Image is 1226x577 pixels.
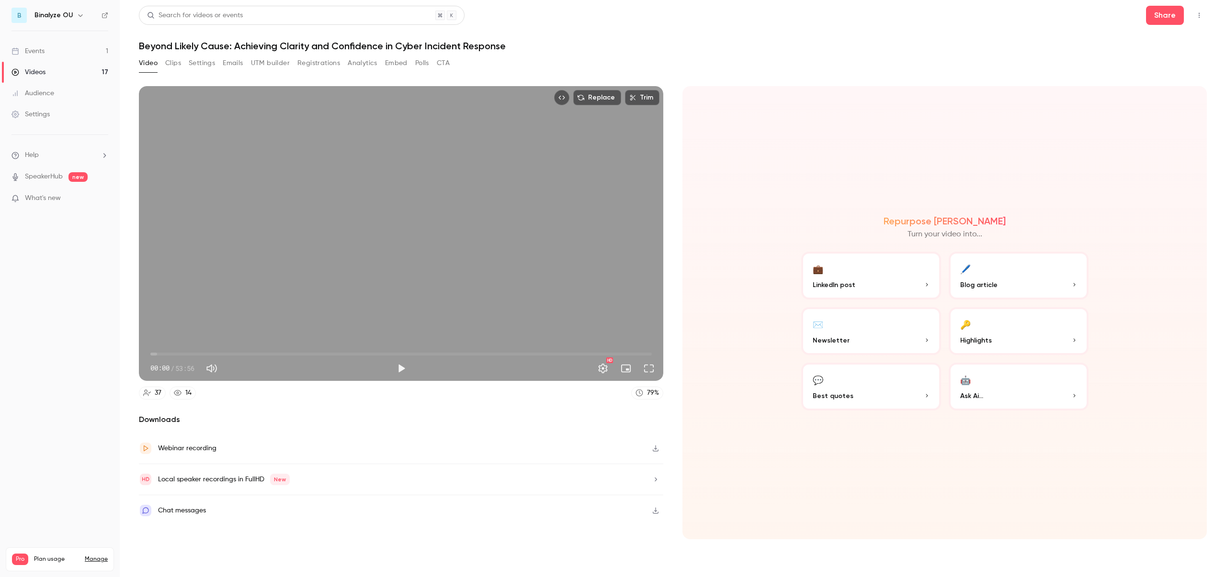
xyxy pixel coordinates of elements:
button: Top Bar Actions [1192,8,1207,23]
li: help-dropdown-opener [11,150,108,160]
div: Local speaker recordings in FullHD [158,474,290,485]
span: Ask Ai... [960,391,983,401]
span: Best quotes [813,391,853,401]
div: Webinar recording [158,443,216,454]
div: 🤖 [960,372,971,387]
span: 53:56 [175,363,194,373]
span: Blog article [960,280,998,290]
a: 79% [631,387,663,399]
button: UTM builder [251,55,290,71]
span: B [17,11,22,21]
span: Help [25,150,39,160]
button: 💼LinkedIn post [801,252,941,300]
button: Share [1146,6,1184,25]
button: Registrations [297,55,340,71]
button: Mute [202,359,221,378]
button: Settings [189,55,215,71]
iframe: Noticeable Trigger [97,194,108,203]
h2: Repurpose [PERSON_NAME] [884,215,1006,227]
button: Trim [625,90,659,105]
button: ✉️Newsletter [801,307,941,355]
div: HD [606,357,613,363]
div: 💼 [813,261,823,276]
span: Pro [12,554,28,565]
span: / [170,363,174,373]
a: 37 [139,387,166,399]
button: Play [392,359,411,378]
button: 🖊️Blog article [949,252,1089,300]
span: Newsletter [813,335,850,345]
span: Highlights [960,335,992,345]
a: 14 [170,387,196,399]
div: Settings [11,110,50,119]
h2: Downloads [139,414,663,425]
a: Manage [85,555,108,563]
span: Plan usage [34,555,79,563]
button: Settings [593,359,613,378]
button: 🤖Ask Ai... [949,363,1089,411]
p: Turn your video into... [908,229,982,240]
a: SpeakerHub [25,172,63,182]
div: Audience [11,89,54,98]
button: Analytics [348,55,377,71]
div: Chat messages [158,505,206,516]
span: new [68,172,88,182]
button: Turn on miniplayer [616,359,636,378]
button: Full screen [639,359,658,378]
div: 37 [155,388,161,398]
div: 14 [185,388,192,398]
h1: Beyond Likely Cause: Achieving Clarity and Confidence in Cyber Incident Response [139,40,1207,52]
div: 00:00 [150,363,194,373]
button: Embed video [554,90,569,105]
button: Emails [223,55,243,71]
button: CTA [437,55,450,71]
div: 79 % [647,388,659,398]
div: 🖊️ [960,261,971,276]
button: Embed [385,55,408,71]
div: Events [11,46,45,56]
button: 💬Best quotes [801,363,941,411]
span: 00:00 [150,363,170,373]
h6: Binalyze OU [34,11,73,20]
button: Replace [573,90,621,105]
span: New [270,474,290,485]
button: 🔑Highlights [949,307,1089,355]
span: LinkedIn post [813,280,855,290]
div: 🔑 [960,317,971,332]
button: Clips [165,55,181,71]
span: What's new [25,193,61,203]
button: Polls [415,55,429,71]
div: Videos [11,67,45,77]
button: Video [139,55,158,71]
div: Search for videos or events [147,11,243,21]
div: 💬 [813,372,823,387]
div: ✉️ [813,317,823,332]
